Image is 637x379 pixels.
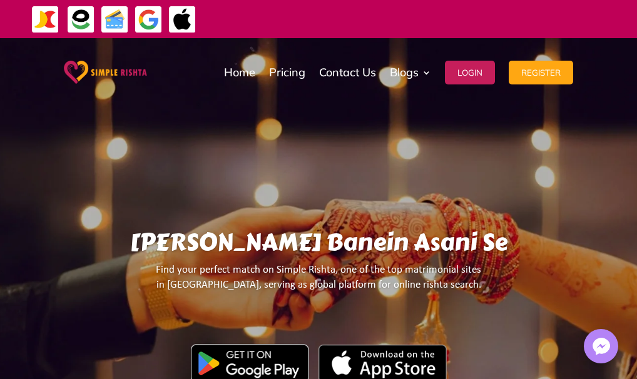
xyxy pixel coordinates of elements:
button: Register [509,61,573,84]
img: Credit Cards [101,6,129,34]
a: Login [445,41,495,104]
img: EasyPaisa-icon [67,6,95,34]
img: JazzCash-icon [31,6,59,34]
a: Blogs [390,41,431,104]
button: Login [445,61,495,84]
img: Messenger [589,334,614,359]
img: ApplePay-icon [168,6,196,34]
a: Register [509,41,573,104]
strong: جاز کیش [414,1,440,23]
img: GooglePay-icon [135,6,163,34]
h1: [PERSON_NAME] Banein Asani Se [83,228,554,263]
strong: ایزی پیسہ [383,1,410,23]
a: Contact Us [319,41,376,104]
a: Pricing [269,41,305,104]
a: Home [224,41,255,104]
p: Find your perfect match on Simple Rishta, one of the top matrimonial sites in [GEOGRAPHIC_DATA], ... [83,263,554,303]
